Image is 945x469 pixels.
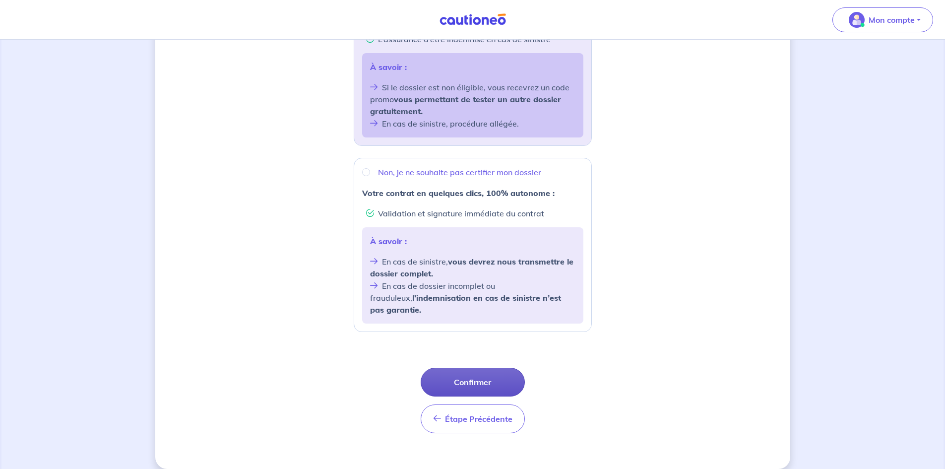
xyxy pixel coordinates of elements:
img: illu_account_valid_menu.svg [849,12,865,28]
strong: À savoir : [370,236,407,246]
strong: À savoir : [370,62,407,72]
strong: l’indemnisation en cas de sinistre n’est pas garantie. [370,293,561,315]
li: En cas de sinistre, procédure allégée. [370,117,575,130]
span: Étape Précédente [445,414,512,424]
p: Non, je ne souhaite pas certifier mon dossier [378,166,541,178]
strong: Votre contrat en quelques clics, 100% autonome : [362,188,555,198]
img: Cautioneo [436,13,510,26]
li: En cas de sinistre, [370,255,575,279]
strong: vous permettant de tester un autre dossier gratuitement. [370,94,561,116]
strong: vous devrez nous transmettre le dossier complet. [370,257,573,278]
p: Mon compte [869,14,915,26]
li: Si le dossier est non éligible, vous recevrez un code promo [370,81,575,117]
button: illu_account_valid_menu.svgMon compte [832,7,933,32]
li: En cas de dossier incomplet ou frauduleux, [370,279,575,316]
button: Étape Précédente [421,404,525,433]
li: Validation et signature immédiate du contrat [366,207,583,219]
button: Confirmer [421,368,525,397]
